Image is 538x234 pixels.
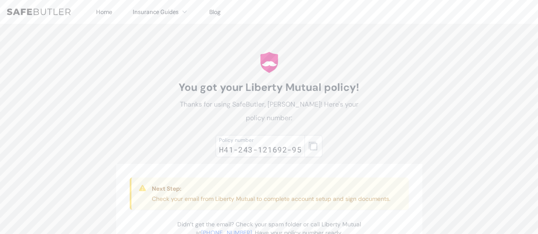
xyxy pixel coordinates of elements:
[219,144,302,155] div: H41-243-121692-95
[133,7,189,17] button: Insurance Guides
[209,8,221,16] a: Blog
[152,195,390,203] p: Check your email from Liberty Mutual to complete account setup and sign documents.
[219,137,302,144] div: Policy number
[7,8,71,15] img: SafeButler Text Logo
[152,184,390,193] h3: Next Step:
[174,81,364,94] h1: You got your Liberty Mutual policy!
[174,98,364,125] p: Thanks for using SafeButler, [PERSON_NAME]! Here's your policy number:
[96,8,112,16] a: Home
